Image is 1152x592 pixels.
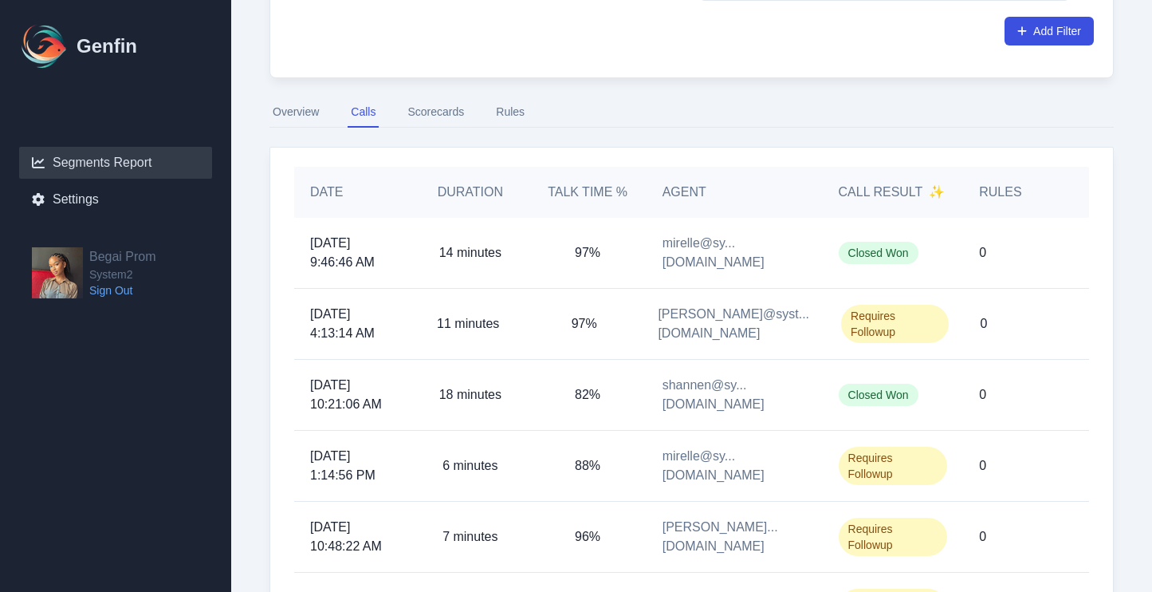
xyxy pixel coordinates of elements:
button: Calls [348,97,379,128]
span: shannen@sy...[DOMAIN_NAME] [662,376,807,414]
p: 0 [979,243,986,262]
span: Closed Won [839,242,918,264]
span: mirelle@sy...[DOMAIN_NAME] [662,447,807,485]
span: mirelle@sy...[DOMAIN_NAME] [662,234,807,272]
span: Requires Followup [839,447,948,485]
a: Sign Out [89,282,156,298]
a: Segments Report [19,147,212,179]
h5: Agent [662,183,706,202]
span: ✨ [929,183,945,202]
p: 14 minutes [439,243,501,262]
span: [DATE] 9:46:46 AM [310,234,395,272]
p: 18 minutes [439,385,501,405]
p: 7 minutes [442,527,497,547]
p: 0 [981,314,988,333]
span: [DATE] 10:21:06 AM [310,376,395,414]
span: [PERSON_NAME]...[DOMAIN_NAME] [662,518,807,556]
h5: Date [310,183,395,202]
p: 0 [979,456,986,476]
h5: Talk Time % [545,183,630,202]
span: [DATE] 1:14:56 PM [310,447,395,485]
span: [PERSON_NAME]@syst...[DOMAIN_NAME] [658,305,809,343]
span: [DATE] 10:48:22 AM [310,518,395,556]
span: Requires Followup [841,305,949,343]
img: Begai Prom [32,247,83,298]
h1: Genfin [77,34,137,59]
span: Requires Followup [839,518,948,556]
span: [DATE] 4:13:14 AM [310,305,394,343]
h5: Duration [427,183,513,202]
h2: Begai Prom [89,247,156,266]
p: 6 minutes [442,456,497,476]
button: Rules [493,97,528,128]
p: 82% [575,385,600,405]
p: 97% [572,314,597,333]
p: 88% [575,456,600,476]
span: Closed Won [839,384,918,406]
p: 0 [979,527,986,547]
h5: Rules [979,183,1021,202]
img: Logo [19,21,70,72]
button: Overview [269,97,322,128]
p: 0 [979,385,986,405]
a: Settings [19,184,212,215]
button: Add Filter [1005,17,1094,45]
p: 97% [575,243,600,262]
button: Scorecards [404,97,467,128]
p: 11 minutes [437,314,499,333]
p: 96% [575,527,600,547]
span: System2 [89,266,156,282]
h5: Call Result [839,183,946,202]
